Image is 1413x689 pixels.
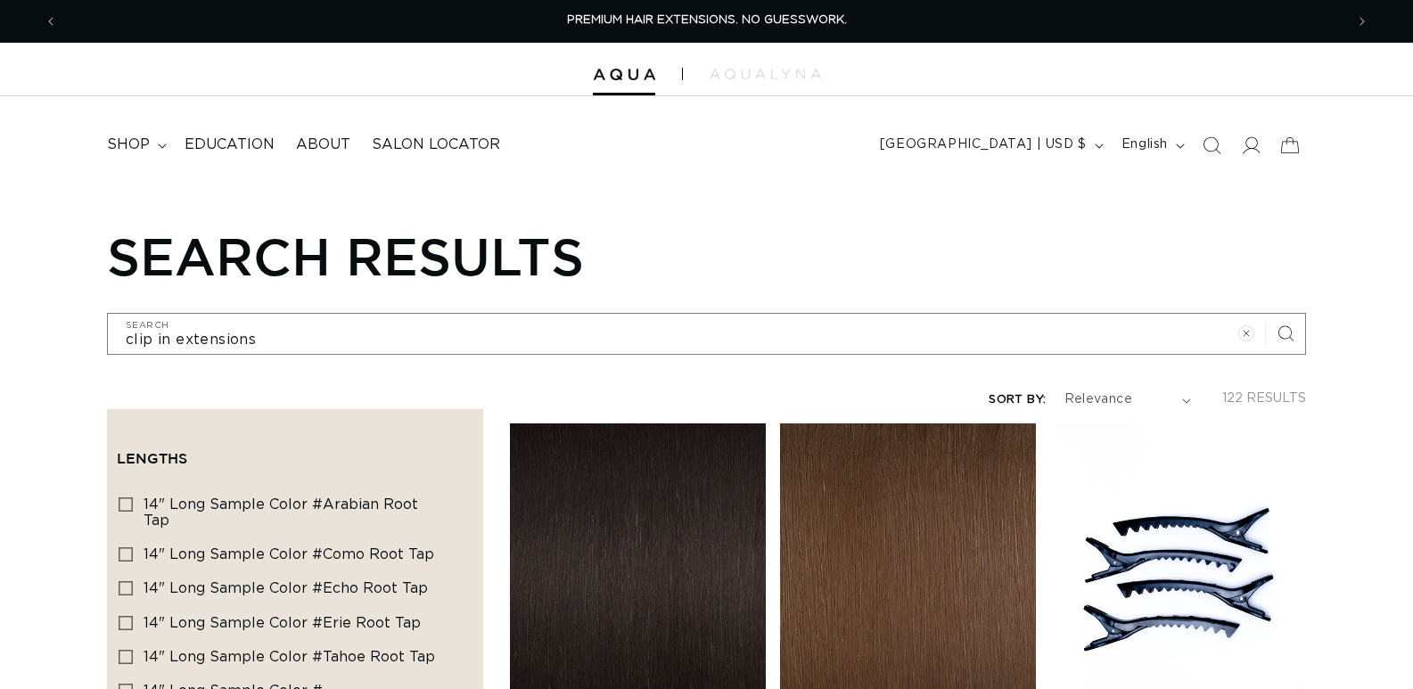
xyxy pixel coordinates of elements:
[31,4,70,38] button: Previous announcement
[1121,135,1168,154] span: English
[1227,314,1266,353] button: Clear search term
[1343,4,1382,38] button: Next announcement
[285,125,361,165] a: About
[361,125,511,165] a: Salon Locator
[1222,392,1306,405] span: 122 results
[144,547,434,562] span: 14" Long Sample Color #Como Root Tap
[1192,126,1231,165] summary: Search
[1266,314,1305,353] button: Search
[144,581,428,595] span: 14" Long Sample Color #Echo Root Tap
[108,314,1305,354] input: Search
[144,497,418,528] span: 14" Long Sample Color #Arabian Root Tap
[174,125,285,165] a: Education
[593,69,655,81] img: Aqua Hair Extensions
[96,125,174,165] summary: shop
[107,226,1306,286] h1: Search results
[117,450,187,466] span: Lengths
[185,135,275,154] span: Education
[144,650,435,664] span: 14" Long Sample Color #Tahoe Root Tap
[869,128,1111,162] button: [GEOGRAPHIC_DATA] | USD $
[1111,128,1192,162] button: English
[567,14,847,26] span: PREMIUM HAIR EXTENSIONS. NO GUESSWORK.
[880,135,1087,154] span: [GEOGRAPHIC_DATA] | USD $
[107,135,150,154] span: shop
[372,135,500,154] span: Salon Locator
[144,616,421,630] span: 14" Long Sample Color #Erie Root Tap
[989,394,1046,406] label: Sort by:
[296,135,350,154] span: About
[710,69,821,79] img: aqualyna.com
[117,419,473,483] summary: Lengths (0 selected)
